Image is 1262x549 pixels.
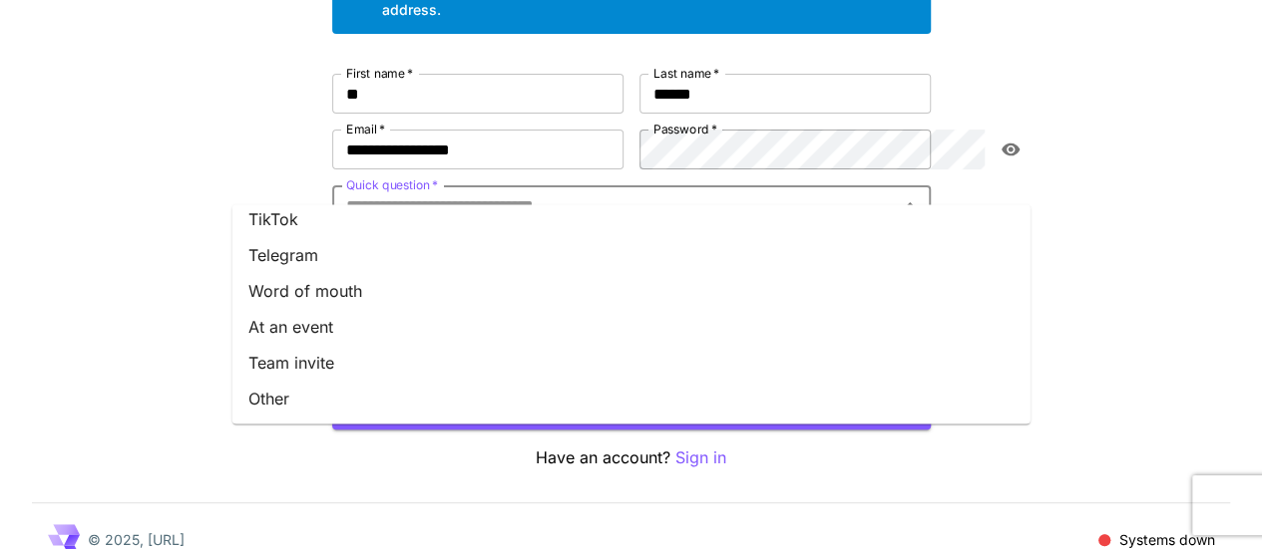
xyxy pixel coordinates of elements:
li: Word of mouth [232,273,1031,309]
label: Password [653,121,717,137]
button: toggle password visibility [993,132,1029,167]
label: First name [346,65,413,82]
button: Close [896,191,924,219]
li: Team invite [232,345,1031,381]
li: TikTok [232,201,1031,237]
label: Quick question [346,176,438,193]
p: Have an account? [332,445,931,470]
label: Last name [653,65,719,82]
label: Email [346,121,385,137]
li: Telegram [232,237,1031,273]
button: Sign in [675,445,726,470]
li: At an event [232,309,1031,345]
li: Other [232,381,1031,416]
